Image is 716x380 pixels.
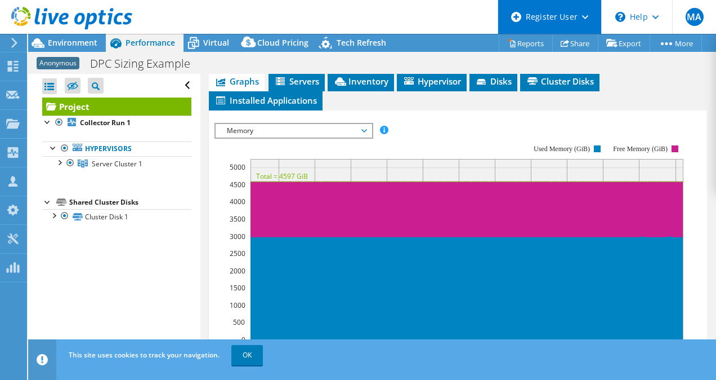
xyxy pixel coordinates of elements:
[274,76,319,87] span: Servers
[230,232,245,241] text: 3000
[42,98,191,116] a: Project
[526,76,594,87] span: Cluster Disks
[230,301,245,310] text: 1000
[402,76,461,87] span: Hypervisor
[475,76,512,87] span: Disks
[48,37,97,48] span: Environment
[615,12,625,22] svg: \n
[552,34,598,52] a: Share
[241,335,245,344] text: 0
[203,37,229,48] span: Virtual
[230,249,245,258] text: 2500
[534,145,590,153] text: Used Memory (GiB)
[337,37,386,48] span: Tech Refresh
[256,171,308,181] text: Total = 4597 GiB
[650,34,702,52] a: More
[126,37,175,48] span: Performance
[233,317,245,327] text: 500
[221,124,366,138] span: Memory
[686,8,704,26] span: MA
[333,76,388,87] span: Inventory
[231,345,263,365] a: OK
[37,57,79,69] span: Anonymous
[42,142,191,156] a: Hypervisors
[85,58,208,70] h1: DPC Sizing Example
[42,156,191,171] a: Server Cluster 1
[230,180,245,189] text: 4500
[42,116,191,130] a: Collector Run 1
[230,162,245,172] text: 5000
[499,34,553,52] a: Reports
[257,37,308,48] span: Cloud Pricing
[42,209,191,224] a: Cluster Disk 1
[598,34,650,52] a: Export
[92,159,142,169] span: Server Cluster 1
[69,196,191,209] div: Shared Cluster Disks
[230,214,245,224] text: 3500
[230,283,245,293] text: 1500
[69,350,220,360] span: This site uses cookies to track your navigation.
[230,197,245,206] text: 4000
[613,145,668,153] text: Free Memory (GiB)
[214,76,259,87] span: Graphs
[214,95,317,106] span: Installed Applications
[80,118,131,127] b: Collector Run 1
[230,266,245,276] text: 2000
